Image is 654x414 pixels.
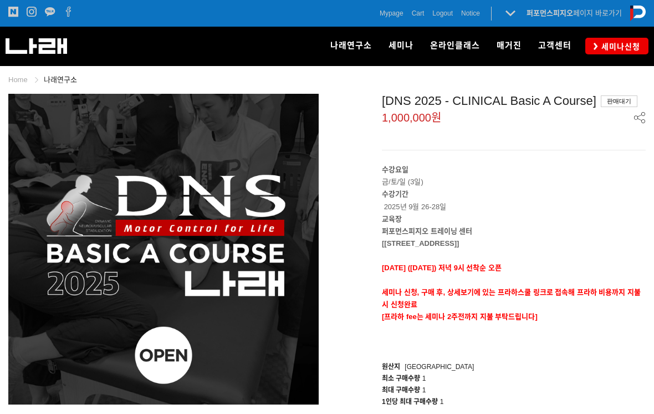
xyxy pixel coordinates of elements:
[598,41,640,52] span: 세미나신청
[382,215,402,223] strong: 교육장
[382,363,400,371] span: 원산지
[585,38,648,54] a: 세미나신청
[322,27,380,65] a: 나래연구소
[430,41,480,51] span: 온라인클래스
[330,41,372,51] span: 나래연구소
[380,8,403,19] a: Mypage
[527,9,573,17] strong: 퍼포먼스피지오
[461,8,480,19] a: Notice
[405,363,474,371] span: [GEOGRAPHIC_DATA]
[382,288,641,309] strong: 세미나 신청, 구매 후, 상세보기에 있는 프라하스쿨 링크로 접속해 프라하 비용까지 지불 시 신청완료
[382,165,408,174] strong: 수강요일
[527,9,622,17] a: 퍼포먼스피지오페이지 바로가기
[382,227,472,235] strong: 퍼포먼스피지오 트레이닝 센터
[422,375,426,382] span: 1
[382,112,441,123] span: 1,000,000원
[382,312,538,321] span: [프라하 fee는 세미나 2주전까지 지불 부탁드립니다]
[530,27,580,65] a: 고객센터
[382,398,438,406] span: 1인당 최대 구매수량
[412,8,425,19] a: Cart
[382,239,459,248] strong: [[STREET_ADDRESS]]
[440,398,444,406] span: 1
[382,375,420,382] span: 최소 구매수량
[538,41,571,51] span: 고객센터
[382,164,646,188] p: 금/토/일 (3일)
[382,386,420,394] span: 최대 구매수량
[382,264,502,272] span: [DATE] ([DATE]) 저녁 9시 선착순 오픈
[382,94,646,108] div: [DNS 2025 - CLINICAL Basic A Course]
[497,41,522,51] span: 매거진
[422,27,488,65] a: 온라인클래스
[44,75,77,84] a: 나래연구소
[422,386,426,394] span: 1
[382,190,408,198] strong: 수강기간
[601,95,637,107] div: 판매대기
[380,27,422,65] a: 세미나
[382,188,646,213] p: 2025년 9월 26-28일
[8,75,28,84] a: Home
[389,41,413,51] span: 세미나
[488,27,530,65] a: 매거진
[432,8,453,19] a: Logout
